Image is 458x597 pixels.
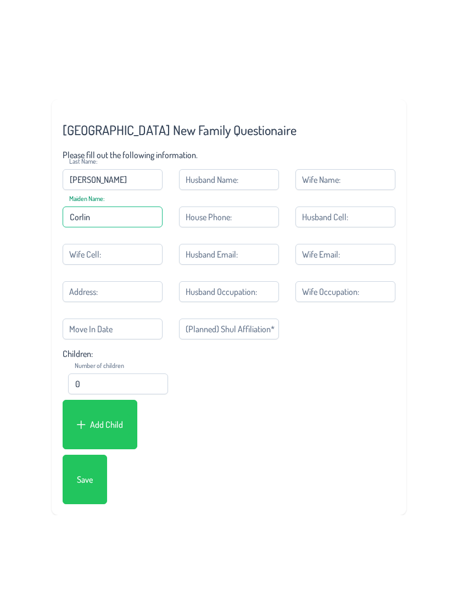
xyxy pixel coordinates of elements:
[70,469,100,490] button: Save
[70,414,130,435] button: Add Child
[90,419,123,430] span: Add Child
[63,149,395,160] p: Please fill out the following information.
[63,121,395,138] h2: [GEOGRAPHIC_DATA] New Family Questionaire
[63,348,395,359] p: Children:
